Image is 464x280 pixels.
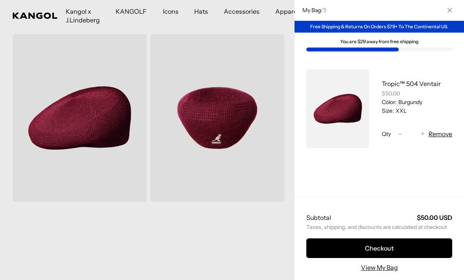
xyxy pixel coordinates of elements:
span: ( ) [321,7,327,14]
a: View My Bag [361,263,398,272]
a: Tropic™ 504 Ventair [382,80,441,88]
strong: $50.00 USD [417,214,452,221]
span: + [421,129,425,139]
button: - [394,129,406,139]
button: Checkout [306,238,452,258]
small: Taxes, shipping, and discounts are calculated at checkout [306,223,452,231]
div: You are $29 away from free shipping [306,39,452,44]
span: Qty [382,130,391,137]
dt: Color: [382,99,397,106]
dt: Size: [382,107,394,114]
div: $50.00 [382,90,452,97]
dd: Burgundy [397,99,422,106]
h2: Subtotal [306,213,331,222]
button: Remove Tropic™ 504 Ventair - Burgundy / XXL [429,129,452,139]
div: Free Shipping & Returns On Orders $79+ To The Continental US. [295,21,464,33]
input: Quantity for Tropic™ 504 Ventair [406,129,417,139]
span: - [398,129,402,139]
button: + [417,129,429,139]
dd: XXL [394,107,407,114]
h2: My Bag [298,7,327,14]
span: 1 [323,7,324,14]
